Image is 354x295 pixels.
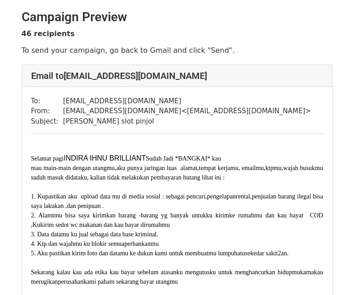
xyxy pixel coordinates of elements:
[63,106,311,116] td: [EMAIL_ADDRESS][DOMAIN_NAME] < [EMAIL_ADDRESS][DOMAIN_NAME] >
[300,269,314,276] span: karna
[31,155,64,162] span: Selamat pagi
[63,96,311,106] td: [EMAIL_ADDRESS][DOMAIN_NAME]
[70,174,87,181] span: dataku
[31,106,63,116] td: From:
[31,96,63,106] td: To:
[58,278,83,285] span: perusahan
[22,9,333,25] h2: Campaign Preview
[146,155,221,162] span: Sudah Jadi *BANGKAI* kau
[31,240,159,247] span: 4. Ktp dan wajahmu ku blokir semua
[31,250,289,257] span: 5. Aku pastikan kirim foto dan datamu ke dukun kami untuk membuatmu lumpuh sekedar sakit2an.
[31,231,158,238] span: 3. Data datamu ku jual sebagai data base kriminal.
[64,154,146,162] span: INDIRA IHNU BRILLIANT
[31,70,323,81] h4: Email to [EMAIL_ADDRESS][DOMAIN_NAME]
[31,193,323,209] span: 1. Kupastikan aku upload data mu di media sosial : sebagai pencuri, rental,penjualan barang ilega...
[207,193,236,200] span: pengelapan
[206,212,229,219] span: ku kirim
[124,240,159,247] span: perbankanmu
[31,165,323,181] span: mau main-main dengan utangmu,aku punya jaringan luas alamat,tempat kerjamu, emailmu,ktpmu,wajah b...
[31,116,63,127] td: Subject:
[31,212,323,228] span: 2. Alamtmu bisa saya kirimkan barang -barang yg banyak untuk ke rumahmu dan kau bayar COD ,Kukiri...
[22,29,75,38] strong: 46 recipients
[63,116,311,127] td: [PERSON_NAME] slot pinjol
[22,46,333,55] p: To send your campaign, go back to Gmail and click "Send".
[31,269,323,285] span: Sekarang kalau kau ada etika kau bayar sebelum atasanku mengutusku untuk menghancurkan hidupmu ka...
[237,250,245,257] span: atu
